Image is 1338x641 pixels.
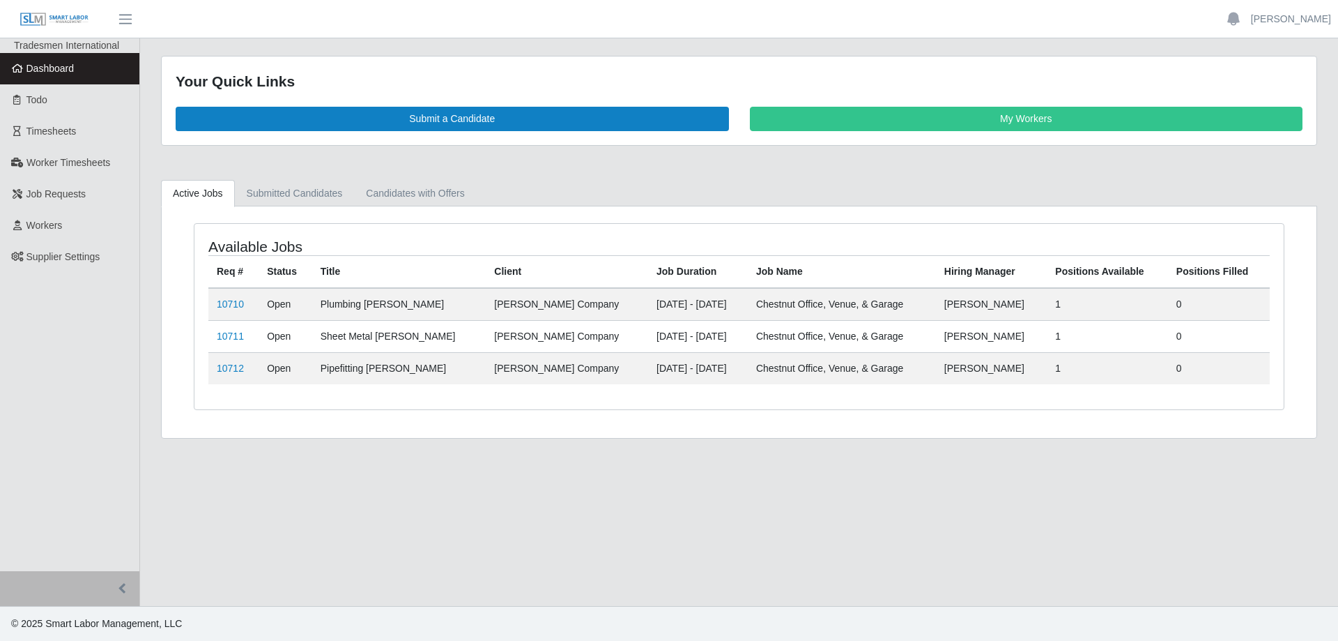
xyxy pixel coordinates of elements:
[26,188,86,199] span: Job Requests
[1047,288,1168,321] td: 1
[208,238,638,255] h4: Available Jobs
[312,255,486,288] th: Title
[648,288,748,321] td: [DATE] - [DATE]
[312,320,486,352] td: Sheet Metal [PERSON_NAME]
[648,255,748,288] th: Job Duration
[486,255,648,288] th: Client
[1047,352,1168,384] td: 1
[26,94,47,105] span: Todo
[648,352,748,384] td: [DATE] - [DATE]
[748,255,936,288] th: Job Name
[208,255,259,288] th: Req #
[748,352,936,384] td: Chestnut Office, Venue, & Garage
[26,157,110,168] span: Worker Timesheets
[354,180,476,207] a: Candidates with Offers
[936,352,1047,384] td: [PERSON_NAME]
[176,70,1302,93] div: Your Quick Links
[11,618,182,629] span: © 2025 Smart Labor Management, LLC
[26,220,63,231] span: Workers
[14,40,119,51] span: Tradesmen International
[217,331,244,342] a: 10711
[748,320,936,352] td: Chestnut Office, Venue, & Garage
[26,63,75,74] span: Dashboard
[486,288,648,321] td: [PERSON_NAME] Company
[259,288,312,321] td: Open
[217,299,244,310] a: 10710
[259,255,312,288] th: Status
[26,126,77,137] span: Timesheets
[1168,352,1270,384] td: 0
[1047,320,1168,352] td: 1
[259,320,312,352] td: Open
[217,363,244,374] a: 10712
[1251,12,1331,27] a: [PERSON_NAME]
[312,352,486,384] td: Pipefitting [PERSON_NAME]
[486,320,648,352] td: [PERSON_NAME] Company
[161,180,235,207] a: Active Jobs
[750,107,1303,131] a: My Workers
[486,352,648,384] td: [PERSON_NAME] Company
[748,288,936,321] td: Chestnut Office, Venue, & Garage
[1047,255,1168,288] th: Positions Available
[20,12,89,27] img: SLM Logo
[176,107,729,131] a: Submit a Candidate
[1168,320,1270,352] td: 0
[259,352,312,384] td: Open
[936,320,1047,352] td: [PERSON_NAME]
[1168,288,1270,321] td: 0
[1168,255,1270,288] th: Positions Filled
[235,180,355,207] a: Submitted Candidates
[26,251,100,262] span: Supplier Settings
[648,320,748,352] td: [DATE] - [DATE]
[936,255,1047,288] th: Hiring Manager
[936,288,1047,321] td: [PERSON_NAME]
[312,288,486,321] td: Plumbing [PERSON_NAME]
